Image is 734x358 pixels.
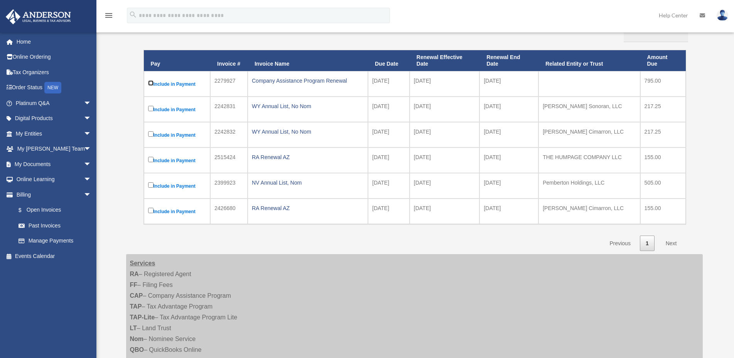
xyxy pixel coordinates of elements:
td: [DATE] [410,199,480,224]
a: My Documentsarrow_drop_down [5,156,103,172]
input: Include in Payment [148,182,154,188]
i: search [129,10,137,19]
a: Past Invoices [11,218,99,233]
td: [DATE] [410,173,480,199]
td: 2426680 [210,199,248,224]
label: Include in Payment [148,181,206,191]
a: Platinum Q&Aarrow_drop_down [5,95,103,111]
span: arrow_drop_down [84,95,99,111]
th: Related Entity or Trust: activate to sort column ascending [538,50,640,71]
td: [PERSON_NAME] Cimarron, LLC [538,199,640,224]
label: Include in Payment [148,79,206,89]
span: arrow_drop_down [84,156,99,172]
a: Next [660,236,683,251]
td: [DATE] [479,148,538,173]
td: 155.00 [640,199,686,224]
strong: LT [130,325,137,331]
th: Renewal Effective Date: activate to sort column ascending [410,50,480,71]
a: Manage Payments [11,233,99,249]
td: [DATE] [368,199,410,224]
label: Include in Payment [148,104,206,114]
td: [DATE] [410,148,480,173]
td: [PERSON_NAME] Sonoran, LLC [538,97,640,122]
a: Home [5,34,103,49]
div: WY Annual List, No Nom [252,101,364,112]
th: Renewal End Date: activate to sort column ascending [479,50,538,71]
th: Pay: activate to sort column descending [144,50,211,71]
td: 155.00 [640,148,686,173]
a: Online Learningarrow_drop_down [5,172,103,187]
i: menu [104,11,113,20]
label: Include in Payment [148,155,206,165]
td: 2399923 [210,173,248,199]
th: Amount Due: activate to sort column ascending [640,50,686,71]
td: 2515424 [210,148,248,173]
strong: TAP-Lite [130,314,155,321]
a: Billingarrow_drop_down [5,187,99,202]
td: [PERSON_NAME] Cimarron, LLC [538,122,640,148]
span: arrow_drop_down [84,141,99,157]
td: 217.25 [640,97,686,122]
span: arrow_drop_down [84,172,99,188]
td: 2242831 [210,97,248,122]
div: NV Annual List, Nom [252,177,364,188]
td: [DATE] [368,148,410,173]
div: RA Renewal AZ [252,203,364,214]
strong: Services [130,260,155,266]
strong: Nom [130,336,144,342]
td: [DATE] [368,122,410,148]
strong: QBO [130,346,144,353]
span: $ [23,205,27,215]
td: [DATE] [368,71,410,97]
span: arrow_drop_down [84,126,99,142]
td: Pemberton Holdings, LLC [538,173,640,199]
th: Invoice #: activate to sort column ascending [210,50,248,71]
a: My [PERSON_NAME] Teamarrow_drop_down [5,141,103,157]
a: Tax Organizers [5,64,103,80]
div: WY Annual List, No Nom [252,126,364,137]
a: My Entitiesarrow_drop_down [5,126,103,141]
th: Invoice Name: activate to sort column ascending [248,50,368,71]
input: Search: [624,27,688,42]
a: Order StatusNEW [5,80,103,96]
div: Company Assistance Program Renewal [252,75,364,86]
a: Events Calendar [5,248,103,264]
a: $Open Invoices [11,202,95,218]
a: Online Ordering [5,49,103,65]
input: Include in Payment [148,131,154,137]
td: [DATE] [410,71,480,97]
img: User Pic [717,10,728,21]
td: 795.00 [640,71,686,97]
input: Include in Payment [148,80,154,86]
td: [DATE] [368,97,410,122]
td: 217.25 [640,122,686,148]
a: 1 [640,236,655,251]
input: Include in Payment [148,106,154,111]
strong: RA [130,271,139,277]
td: 2279927 [210,71,248,97]
td: [DATE] [479,97,538,122]
td: [DATE] [410,97,480,122]
div: NEW [44,82,61,93]
td: THE HUMPAGE COMPANY LLC [538,148,640,173]
div: RA Renewal AZ [252,152,364,163]
td: [DATE] [479,173,538,199]
th: Due Date: activate to sort column ascending [368,50,410,71]
td: [DATE] [479,199,538,224]
label: Include in Payment [148,130,206,140]
label: Include in Payment [148,206,206,216]
input: Include in Payment [148,157,154,162]
a: Digital Productsarrow_drop_down [5,111,103,126]
img: Anderson Advisors Platinum Portal [3,9,73,24]
td: [DATE] [368,173,410,199]
strong: CAP [130,292,143,299]
td: [DATE] [479,122,538,148]
td: [DATE] [410,122,480,148]
span: arrow_drop_down [84,187,99,203]
strong: FF [130,282,138,288]
strong: TAP [130,303,142,310]
a: Previous [604,236,636,251]
td: 2242832 [210,122,248,148]
td: [DATE] [479,71,538,97]
a: menu [104,14,113,20]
